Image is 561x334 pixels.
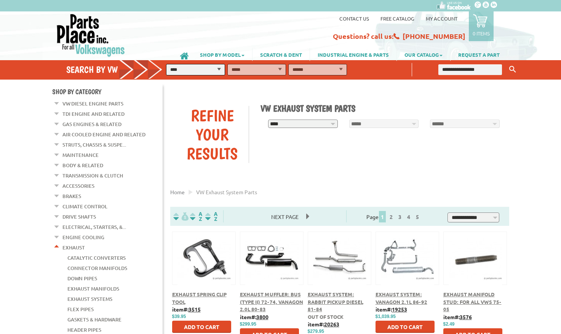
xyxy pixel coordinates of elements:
a: Exhaust [62,243,85,252]
a: Catalytic Converters [67,253,126,263]
a: Home [170,189,185,195]
button: Add to Cart [376,321,435,333]
a: Free Catalog [380,15,414,22]
b: item#: [376,306,407,313]
a: Gas Engines & Related [62,119,121,129]
a: 2 [388,213,395,220]
a: Maintenance [62,150,99,160]
a: Exhaust Systems [67,294,112,304]
u: 3515 [189,306,201,313]
a: Engine Cooling [62,232,104,242]
img: Sort by Headline [189,212,204,221]
a: Struts, Chassis & Suspe... [62,140,126,150]
span: Add to Cart [387,323,423,330]
a: REQUEST A PART [451,48,507,61]
a: 3 [396,213,403,220]
a: Exhaust System: Rabbit Pickup Diesel 81-84 [308,291,363,312]
a: SHOP BY MODEL [192,48,252,61]
a: Climate Control [62,201,107,211]
button: Add to Cart [172,321,231,333]
a: 0 items [469,11,494,41]
a: TDI Engine and Related [62,109,125,119]
a: Transmission & Clutch [62,171,123,181]
span: VW exhaust system parts [196,189,257,195]
span: $2.49 [443,321,455,327]
img: filterpricelow.svg [173,212,189,221]
a: Exhaust Muffler: Bus (Type II) 72-74, Vanagon 2.0L 80-83 [240,291,303,312]
h4: Search by VW [66,64,171,75]
div: Page [346,210,441,222]
a: Electrical, Starters, &... [62,222,126,232]
a: OUR CATALOG [397,48,450,61]
a: Exhaust System: Vanagon 2.1L 86-92 [376,291,427,305]
a: Connector Manifolds [67,263,127,273]
a: SCRATCH & DENT [253,48,310,61]
a: My Account [426,15,457,22]
a: Flex Pipes [67,304,94,314]
span: Next Page [264,211,306,222]
button: Keyword Search [507,63,518,76]
a: 4 [405,213,412,220]
b: item#: [308,321,339,328]
div: Refine Your Results [176,106,249,163]
a: INDUSTRIAL ENGINE & PARTS [310,48,396,61]
span: $279.95 [308,329,324,334]
a: 5 [414,213,421,220]
a: Down Pipes [67,273,97,283]
a: Exhaust Manifold Stud: For All VWs 75-05 [443,291,502,312]
u: 3800 [256,313,269,320]
h1: VW Exhaust System Parts [261,103,503,114]
a: Gaskets & Hardware [67,315,121,324]
u: 19253 [392,306,407,313]
b: item#: [443,313,472,320]
span: 1 [379,211,386,222]
a: VW Diesel Engine Parts [62,99,123,109]
a: Body & Related [62,160,103,170]
u: 20263 [324,321,339,328]
b: item#: [240,313,269,320]
img: Sort by Sales Rank [204,212,219,221]
a: Drive Shafts [62,212,96,222]
span: $39.95 [172,314,186,319]
span: $1,039.95 [376,314,396,319]
a: Exhaust Spring Clip Tool [172,291,227,305]
a: Next Page [264,213,306,220]
b: item#: [172,306,201,313]
span: Add to Cart [184,323,219,330]
span: Out of stock [308,313,344,320]
h4: Shop By Category [52,88,163,96]
a: Accessories [62,181,94,191]
a: Air Cooled Engine and Related [62,129,145,139]
a: Brakes [62,191,81,201]
a: Exhaust Manifolds [67,284,119,294]
img: Parts Place Inc! [56,13,126,57]
span: $299.95 [240,321,256,327]
p: 0 items [473,30,490,37]
a: Contact us [339,15,369,22]
u: 3576 [460,313,472,320]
